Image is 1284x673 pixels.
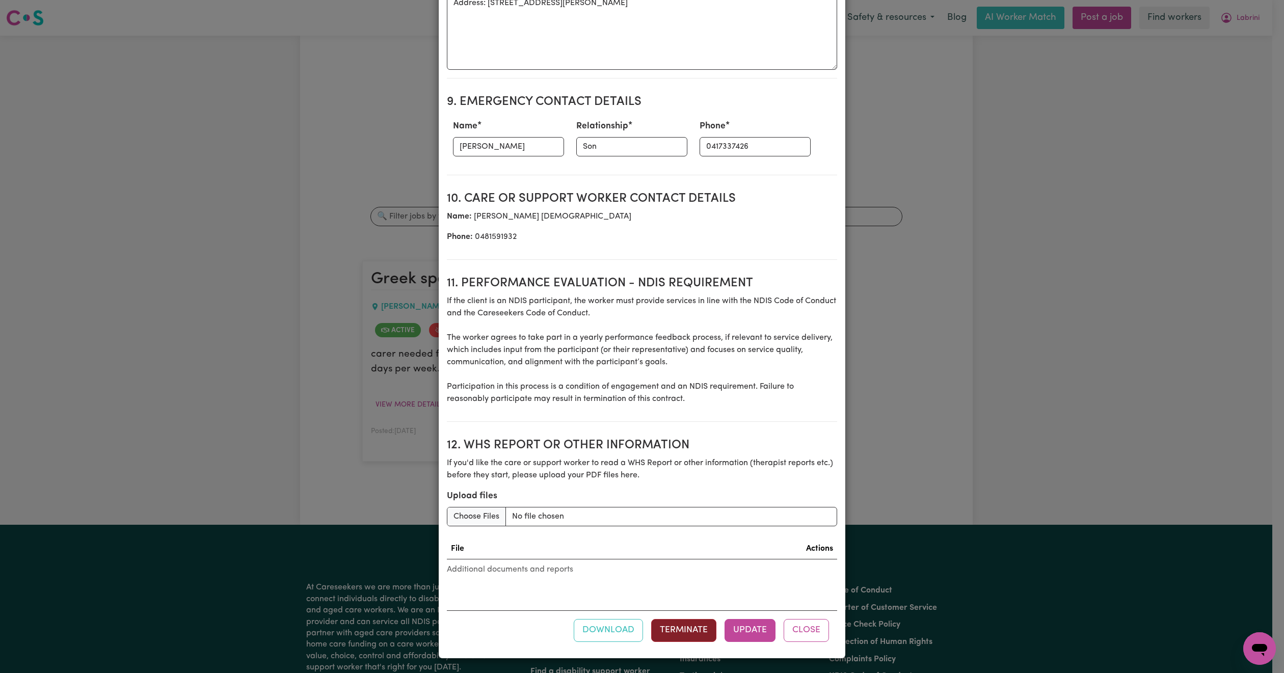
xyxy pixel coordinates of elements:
label: Name [453,120,477,133]
input: e.g. Daughter [576,137,687,156]
input: e.g. Amber Smith [453,137,564,156]
label: Upload files [447,490,497,503]
iframe: Button to launch messaging window, conversation in progress [1243,632,1276,665]
p: If the client is an NDIS participant, the worker must provide services in line with the NDIS Code... [447,295,837,405]
button: Download contract [574,619,643,641]
button: Update [725,619,775,641]
b: Phone: [447,233,473,241]
p: 0481591932 [447,231,837,243]
button: Close [784,619,829,641]
h2: 9. Emergency Contact Details [447,95,837,110]
p: [PERSON_NAME] [DEMOGRAPHIC_DATA] [447,210,837,223]
h2: 11. Performance evaluation - NDIS requirement [447,276,837,291]
label: Phone [700,120,726,133]
b: Name: [447,212,472,221]
label: Relationship [576,120,628,133]
button: Terminate this contract [651,619,716,641]
h2: 10. Care or support worker contact details [447,192,837,206]
th: File [447,539,595,559]
caption: Additional documents and reports [447,559,837,580]
p: If you'd like the care or support worker to read a WHS Report or other information (therapist rep... [447,457,837,481]
h2: 12. WHS Report or Other Information [447,438,837,453]
th: Actions [595,539,837,559]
